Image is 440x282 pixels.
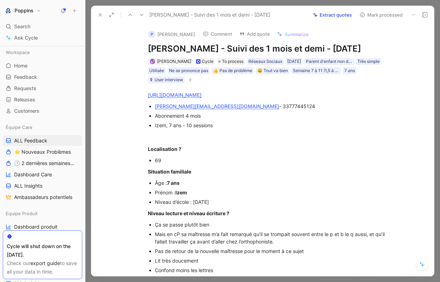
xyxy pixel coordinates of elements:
div: Confond moins les lettres [155,266,392,274]
a: Feedback [3,72,82,82]
div: P [148,31,155,38]
img: avatar [150,59,154,63]
span: Workspace [6,49,30,56]
div: Âge : [155,179,392,187]
a: Releases [3,94,82,105]
a: 🕐 2 dernières semaines - Occurences [3,158,82,169]
span: Feedback [14,74,37,81]
div: Lit très doucement [155,257,392,264]
div: Search [3,21,82,32]
div: Check our to save all your data in time. [7,259,78,276]
div: 👍 Pas de problème [213,67,252,74]
span: Summarize [285,31,309,37]
h1: [PERSON_NAME] - Suivi des 1 mois et demi - [DATE] [148,43,392,54]
button: Extract quotes [310,10,355,20]
span: Releases [14,96,35,103]
div: [DATE] [287,58,301,65]
div: Parent d'enfant non diagnostiqué [306,58,352,65]
div: 7 ans [344,67,355,74]
a: [PERSON_NAME][EMAIL_ADDRESS][DOMAIN_NAME] [155,103,279,109]
span: Customers [14,107,40,114]
div: - 33777445124 [155,102,392,110]
div: To process [217,58,245,65]
span: Dashboard Care [14,171,52,178]
div: Prénom : [155,189,392,196]
span: Ask Cycle [14,34,38,42]
div: Équipe Care [3,122,82,133]
a: ALL Insights [3,181,82,191]
div: Ne se prononce pas [169,67,208,74]
strong: Situation familiale [148,169,191,175]
a: ⭐ Nouveaux Problèmes [3,147,82,157]
button: Mark processed [356,10,406,20]
span: Search [14,22,30,31]
strong: Localisation ? [148,146,181,152]
div: Pas de retour de la nouvelle maîtresse pour le moment à ce sujet [155,247,392,255]
span: Equipe Produit [6,210,38,217]
span: Izem [175,189,187,195]
div: Workspace [3,47,82,58]
a: Home [3,60,82,71]
span: Ambassadeurs potentiels [14,194,72,201]
span: ⭐ Nouveaux Problèmes [14,148,71,155]
span: 🕐 2 dernières semaines - Occurences [14,160,74,167]
span: Équipe Care [6,124,32,131]
a: Dashboard produit [3,222,82,232]
div: Cycle will shut down on the [DATE]. [7,242,78,259]
a: export guide [30,260,60,266]
a: ALL Feedback [3,135,82,146]
div: Ça se passe plutôt bien [155,221,392,228]
div: 69 [155,157,392,164]
img: Poppins [5,7,12,14]
button: Summarize [274,29,312,39]
div: Equipe Produit [3,208,82,219]
a: Customers [3,106,82,116]
button: Comment [200,29,235,39]
div: Mais en cP sa maîtresse m’a fait remarqué qu’il se trompait souvent entre le p et b le q aussi, e... [155,230,392,245]
div: Très simple [357,58,380,65]
a: Ask Cycle [3,33,82,43]
div: Réseaux Sociaux [248,58,282,65]
div: Équipe CareALL Feedback⭐ Nouveaux Problèmes🕐 2 dernières semaines - OccurencesDashboard CareALL I... [3,122,82,202]
span: 7 ans [167,180,180,186]
span: Requests [14,85,36,92]
a: Dashboard Care [3,169,82,180]
strong: Niveau lecture et niveau écriture ? [148,210,229,216]
span: Home [14,62,28,69]
span: [PERSON_NAME] - Suivi des 1 mois et demi - [DATE] [149,11,270,19]
a: [URL][DOMAIN_NAME] [148,92,201,98]
div: Utilisée [149,67,164,74]
div: 😄 Tout va bien [257,67,288,74]
span: Izem, 7 ans - 10 sessions [155,122,213,128]
span: ALL Insights [14,182,42,189]
button: PoppinsPoppins [3,6,43,16]
span: Dashboard produit [14,223,58,230]
h1: Poppins [14,7,34,14]
span: To process [222,58,243,65]
div: Cycle [202,58,213,65]
button: P[PERSON_NAME] [145,29,198,40]
a: Ambassadeurs potentiels [3,192,82,202]
div: Niveau d’école : [DATE] [155,198,392,206]
div: Semaine 7 à 11 (1,5 à 3 mois) [293,67,339,74]
a: Requests [3,83,82,94]
button: Add quote [236,29,273,39]
div: Abonnement 4 mois [155,112,392,119]
span: [PERSON_NAME] [157,59,191,64]
div: 🎙 User interview [149,76,183,83]
span: ALL Feedback [14,137,47,144]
